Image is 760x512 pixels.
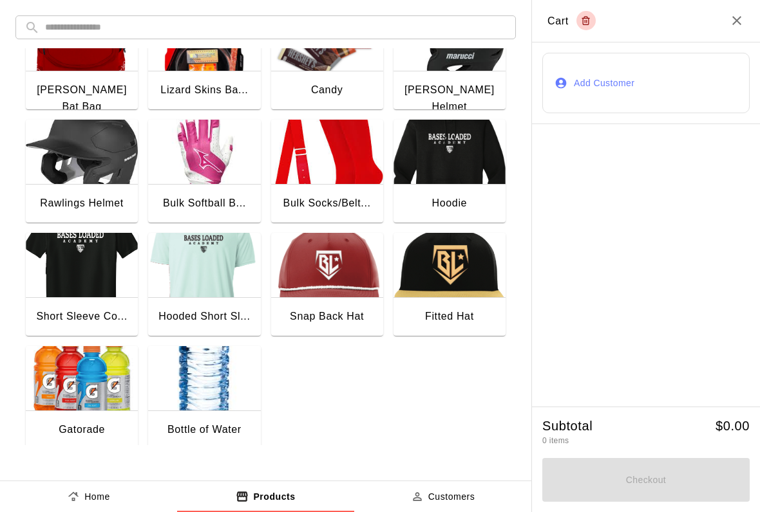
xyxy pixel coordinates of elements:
button: Marucci Bat Bag[PERSON_NAME] Bat Bag [26,6,138,129]
div: Lizard Skins Ba... [160,82,248,98]
div: Candy [311,82,343,98]
button: Empty cart [576,11,596,30]
h5: $ 0.00 [716,417,750,435]
button: Hooded Short SleveHooded Short Sl... [148,233,260,338]
div: Hooded Short Sl... [158,308,250,325]
span: 0 items [542,436,569,445]
div: Snap Back Hat [290,308,364,325]
button: Rawlings HelmetRawlings Helmet [26,120,138,225]
button: Bottle of WaterBottle of Water [148,346,260,452]
div: Short Sleeve Co... [36,308,127,325]
div: [PERSON_NAME] Bat Bag [36,82,128,114]
button: HoodieHoodie [394,120,506,225]
img: Fitted Hat [394,233,506,297]
p: Customers [428,490,475,504]
div: Bulk Socks/Belt... [283,195,371,212]
h5: Subtotal [542,417,593,435]
button: Add Customer [542,53,750,114]
img: Gatorade [26,346,138,410]
img: Snap Back Hat [271,233,383,297]
div: Cart [547,11,596,30]
button: Snap Back HatSnap Back Hat [271,233,383,338]
button: Bulk Socks/Belts Bulk Socks/Belt... [271,120,383,225]
div: Gatorade [59,421,105,438]
img: Short Sleeve Cotton [26,233,138,297]
img: Rawlings Helmet [26,120,138,184]
button: Lizard Skins Bat GripsLizard Skins Ba... [148,6,260,112]
p: Home [84,490,110,504]
button: GatoradeGatorade [26,346,138,452]
img: Hooded Short Sleve [148,233,260,297]
button: Candy Candy [271,6,383,112]
button: Bulk Softball Batting GlovesBulk Softball B... [148,120,260,225]
div: Fitted Hat [425,308,474,325]
button: Fitted HatFitted Hat [394,233,506,338]
div: [PERSON_NAME] Helmet [404,82,495,114]
p: Products [253,490,295,504]
img: Bulk Socks/Belts [271,120,383,184]
div: Rawlings Helmet [40,195,124,212]
img: Bottle of Water [148,346,260,410]
div: Bulk Softball B... [163,195,246,212]
button: Marucci Helmet[PERSON_NAME] Helmet [394,6,506,129]
div: Bottle of Water [167,421,242,438]
button: Close [729,13,745,28]
img: Bulk Softball Batting Gloves [148,120,260,184]
div: Hoodie [432,195,468,212]
img: Hoodie [394,120,506,184]
button: Short Sleeve CottonShort Sleeve Co... [26,233,138,338]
